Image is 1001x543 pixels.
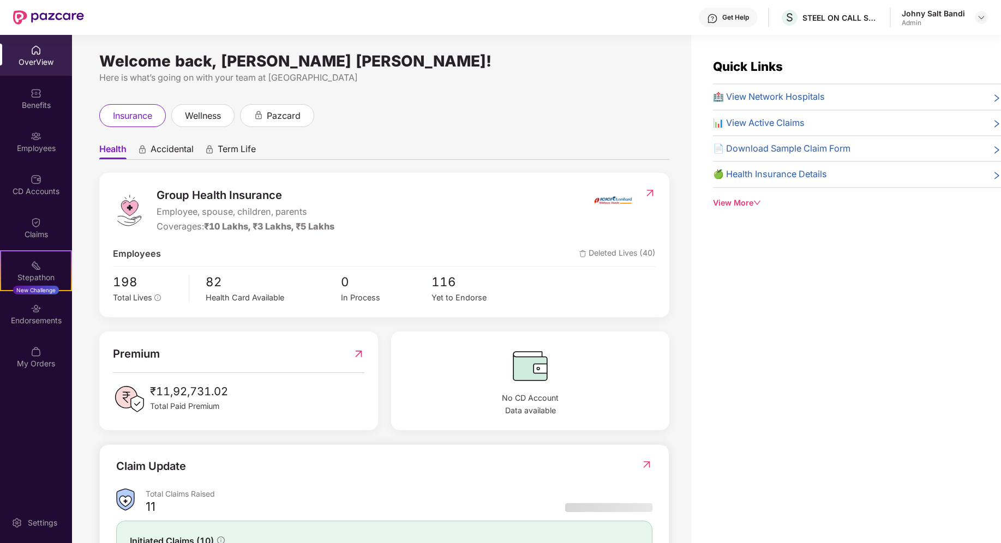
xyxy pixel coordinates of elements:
[113,247,161,261] span: Employees
[31,131,41,142] img: svg+xml;base64,PHN2ZyBpZD0iRW1wbG95ZWVzIiB4bWxucz0iaHR0cDovL3d3dy53My5vcmcvMjAwMC9zdmciIHdpZHRoPS...
[405,345,656,387] img: CDBalanceIcon
[992,92,1001,104] span: right
[722,13,749,22] div: Get Help
[206,272,341,291] span: 82
[713,197,1001,209] div: View More
[713,90,825,104] span: 🏥 View Network Hospitals
[11,517,22,528] img: svg+xml;base64,PHN2ZyBpZD0iU2V0dGluZy0yMHgyMCIgeG1sbnM9Imh0dHA6Ly93d3cudzMub3JnLzIwMDAvc3ZnIiB3aW...
[641,459,652,470] img: RedirectIcon
[99,143,127,159] span: Health
[31,303,41,314] img: svg+xml;base64,PHN2ZyBpZD0iRW5kb3JzZW1lbnRzIiB4bWxucz0iaHR0cDovL3d3dy53My5vcmcvMjAwMC9zdmciIHdpZH...
[579,247,656,261] span: Deleted Lives (40)
[157,186,334,204] span: Group Health Insurance
[113,194,146,227] img: logo
[341,272,431,291] span: 0
[992,170,1001,181] span: right
[13,286,59,294] div: New Challenge
[592,186,633,214] img: insurerIcon
[151,143,194,159] span: Accidental
[113,293,152,302] span: Total Lives
[31,346,41,357] img: svg+xml;base64,PHN2ZyBpZD0iTXlfT3JkZXJzIiBkYXRhLW5hbWU9Ik15IE9yZGVycyIgeG1sbnM9Imh0dHA6Ly93d3cudz...
[254,110,263,120] div: animation
[902,19,965,27] div: Admin
[185,109,221,123] span: wellness
[786,11,793,24] span: S
[113,272,181,291] span: 198
[1,272,71,283] div: Stepathon
[99,71,669,85] div: Here is what’s going on with your team at [GEOGRAPHIC_DATA]
[113,383,146,415] img: PaidPremiumIcon
[113,345,160,363] span: Premium
[977,13,986,22] img: svg+xml;base64,PHN2ZyBpZD0iRHJvcGRvd24tMzJ4MzIiIHhtbG5zPSJodHRwOi8vd3d3LnczLm9yZy8yMDAwL3N2ZyIgd2...
[579,250,586,257] img: deleteIcon
[267,109,301,123] span: pazcard
[31,260,41,271] img: svg+xml;base64,PHN2ZyB4bWxucz0iaHR0cDovL3d3dy53My5vcmcvMjAwMC9zdmciIHdpZHRoPSIyMSIgaGVpZ2h0PSIyMC...
[431,272,522,291] span: 116
[431,292,522,304] div: Yet to Endorse
[353,345,364,363] img: RedirectIcon
[31,88,41,99] img: svg+xml;base64,PHN2ZyBpZD0iQmVuZWZpdHMiIHhtbG5zPSJodHRwOi8vd3d3LnczLm9yZy8yMDAwL3N2ZyIgd2lkdGg9Ij...
[644,188,656,198] img: RedirectIcon
[992,118,1001,130] span: right
[99,57,669,65] div: Welcome back, [PERSON_NAME] [PERSON_NAME]!
[150,400,228,412] span: Total Paid Premium
[13,10,84,25] img: New Pazcare Logo
[713,59,783,74] span: Quick Links
[802,13,879,23] div: STEEL ON CALL SERVICES ([GEOGRAPHIC_DATA]) PRIVATE LIMITED
[146,499,155,517] div: 11
[31,217,41,228] img: svg+xml;base64,PHN2ZyBpZD0iQ2xhaW0iIHhtbG5zPSJodHRwOi8vd3d3LnczLm9yZy8yMDAwL3N2ZyIgd2lkdGg9IjIwIi...
[31,45,41,56] img: svg+xml;base64,PHN2ZyBpZD0iSG9tZSIgeG1sbnM9Imh0dHA6Ly93d3cudzMub3JnLzIwMDAvc3ZnIiB3aWR0aD0iMjAiIG...
[31,174,41,185] img: svg+xml;base64,PHN2ZyBpZD0iQ0RfQWNjb3VudHMiIGRhdGEtbmFtZT0iQ0QgQWNjb3VudHMiIHhtbG5zPSJodHRwOi8vd3...
[154,294,161,301] span: info-circle
[753,199,761,207] span: down
[137,144,147,154] div: animation
[218,143,256,159] span: Term Life
[992,144,1001,155] span: right
[150,383,228,400] span: ₹11,92,731.02
[713,142,850,155] span: 📄 Download Sample Claim Form
[206,292,341,304] div: Health Card Available
[116,488,135,511] img: ClaimsSummaryIcon
[713,167,827,181] span: 🍏 Health Insurance Details
[713,116,805,130] span: 📊 View Active Claims
[113,109,152,123] span: insurance
[146,488,652,499] div: Total Claims Raised
[902,8,965,19] div: Johny Salt Bandi
[157,220,334,233] div: Coverages:
[405,392,656,417] span: No CD Account Data available
[116,458,186,475] div: Claim Update
[205,144,214,154] div: animation
[204,221,334,232] span: ₹10 Lakhs, ₹3 Lakhs, ₹5 Lakhs
[25,517,61,528] div: Settings
[157,205,334,219] span: Employee, spouse, children, parents
[341,292,431,304] div: In Process
[707,13,718,24] img: svg+xml;base64,PHN2ZyBpZD0iSGVscC0zMngzMiIgeG1sbnM9Imh0dHA6Ly93d3cudzMub3JnLzIwMDAvc3ZnIiB3aWR0aD...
